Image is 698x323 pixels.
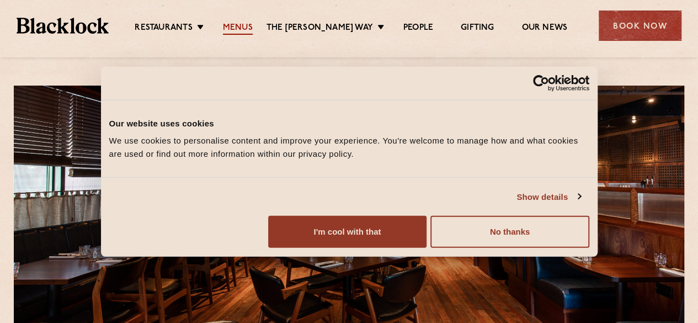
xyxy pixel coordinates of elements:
img: BL_Textured_Logo-footer-cropped.svg [17,18,109,33]
a: Usercentrics Cookiebot - opens in a new window [493,75,589,91]
a: Gifting [461,23,494,35]
a: Show details [516,190,580,203]
a: People [403,23,433,35]
button: No thanks [430,216,589,248]
div: Book Now [599,10,681,41]
a: Menus [223,23,253,35]
a: Our News [521,23,567,35]
button: I'm cool with that [268,216,427,248]
a: Restaurants [135,23,192,35]
div: We use cookies to personalise content and improve your experience. You're welcome to manage how a... [109,134,589,161]
div: Our website uses cookies [109,117,589,130]
a: The [PERSON_NAME] Way [267,23,373,35]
